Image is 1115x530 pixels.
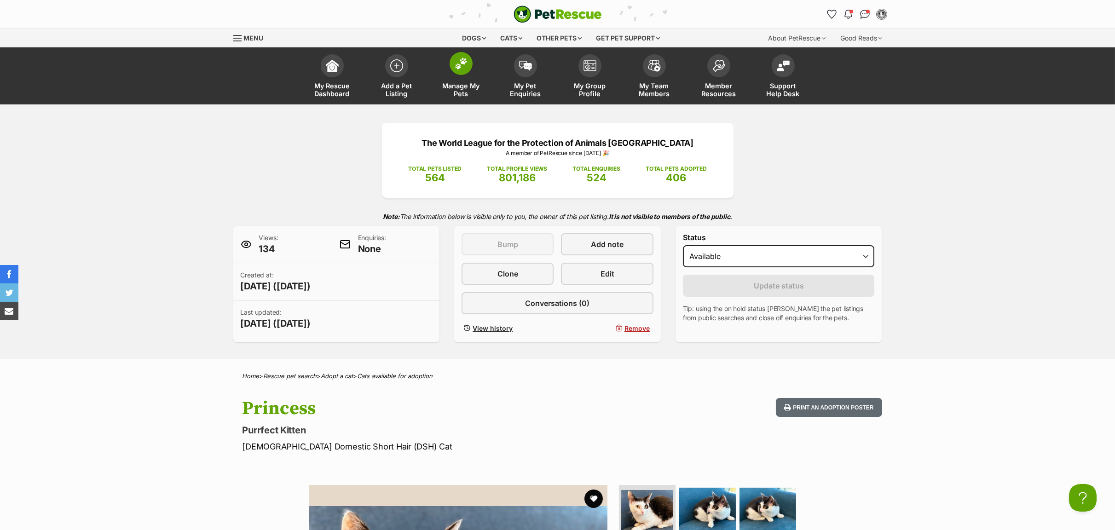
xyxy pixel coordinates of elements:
a: Add a Pet Listing [364,50,429,104]
button: Notifications [841,7,856,22]
span: 406 [666,172,686,184]
button: Bump [462,233,554,255]
span: My Group Profile [569,82,611,98]
a: Member Resources [687,50,751,104]
a: Favourites [825,7,839,22]
button: My account [874,7,889,22]
span: None [358,242,386,255]
img: team-members-icon-5396bd8760b3fe7c0b43da4ab00e1e3bb1a5d9ba89233759b79545d2d3fc5d0d.svg [648,60,661,72]
a: Clone [462,263,554,285]
span: View history [473,323,513,333]
a: Conversations [858,7,872,22]
ul: Account quick links [825,7,889,22]
span: Add note [591,239,624,250]
img: World League for Protection of Animals profile pic [877,10,886,19]
a: Cats available for adoption [358,372,433,380]
button: Update status [683,275,875,297]
span: Manage My Pets [440,82,482,98]
p: Purrfect Kitten [243,424,632,437]
span: My Team Members [634,82,675,98]
span: My Rescue Dashboard [312,82,353,98]
span: [DATE] ([DATE]) [241,280,311,293]
a: Menu [233,29,270,46]
span: Conversations (0) [525,298,589,309]
p: Created at: [241,271,311,293]
img: group-profile-icon-3fa3cf56718a62981997c0bc7e787c4b2cf8bcc04b72c1350f741eb67cf2f40e.svg [583,60,596,71]
a: Add note [561,233,653,255]
button: Print an adoption poster [776,398,882,417]
label: Status [683,233,875,242]
a: Conversations (0) [462,292,653,314]
span: 801,186 [499,172,536,184]
p: Views: [259,233,278,255]
span: Menu [244,34,264,42]
div: Other pets [530,29,588,47]
span: Edit [601,268,614,279]
img: chat-41dd97257d64d25036548639549fe6c8038ab92f7586957e7f3b1b290dea8141.svg [860,10,870,19]
p: The information below is visible only to you, the owner of this pet listing. [233,207,882,226]
img: logo-cat-932fe2b9b8326f06289b0f2fb663e598f794de774fb13d1741a6617ecf9a85b4.svg [514,6,602,23]
strong: It is not visible to members of the public. [609,213,733,220]
a: My Group Profile [558,50,622,104]
a: PetRescue [514,6,602,23]
a: My Pet Enquiries [493,50,558,104]
a: Home [243,372,260,380]
span: 564 [425,172,445,184]
p: Enquiries: [358,233,386,255]
p: Last updated: [241,308,311,330]
a: My Team Members [622,50,687,104]
span: Bump [497,239,518,250]
img: dashboard-icon-eb2f2d2d3e046f16d808141f083e7271f6b2e854fb5c12c21221c1fb7104beca.svg [326,59,339,72]
span: My Pet Enquiries [505,82,546,98]
div: Dogs [456,29,492,47]
img: https://img.kwcdn.com/product/fancy/cd91682e-5725-47a9-aa54-c758d47b3d17.jpg?imageMogr2/strip/siz... [78,65,155,129]
a: View history [462,322,554,335]
a: My Rescue Dashboard [300,50,364,104]
img: help-desk-icon-fdf02630f3aa405de69fd3d07c3f3aa587a6932b1a1747fa1d2bba05be0121f9.svg [777,60,790,71]
p: [DEMOGRAPHIC_DATA] Domestic Short Hair (DSH) Cat [243,440,632,453]
span: Add a Pet Listing [376,82,417,98]
h1: Princess [243,398,632,419]
span: Support Help Desk [763,82,804,98]
a: Edit [561,263,653,285]
div: Cats [494,29,529,47]
span: Clone [497,268,518,279]
span: Remove [624,323,650,333]
a: Support Help Desk [751,50,815,104]
img: pet-enquiries-icon-7e3ad2cf08bfb03b45e93fb7055b45f3efa6380592205ae92323e6603595dc1f.svg [519,61,532,71]
a: Adopt a cat [321,372,353,380]
div: Good Reads [834,29,889,47]
p: TOTAL PROFILE VIEWS [487,165,547,173]
span: Member Resources [698,82,739,98]
strong: Note: [383,213,400,220]
div: Get pet support [589,29,666,47]
span: Update status [754,280,804,291]
p: TOTAL ENQUIRIES [572,165,620,173]
a: Manage My Pets [429,50,493,104]
a: Rescue pet search [264,372,317,380]
iframe: Help Scout Beacon - Open [1069,484,1097,512]
p: TOTAL PETS LISTED [408,165,462,173]
span: 134 [259,242,278,255]
p: The World League for the Protection of Animals [GEOGRAPHIC_DATA] [396,137,720,149]
img: member-resources-icon-8e73f808a243e03378d46382f2149f9095a855e16c252ad45f914b54edf8863c.svg [712,60,725,72]
img: add-pet-listing-icon-0afa8454b4691262ce3f59096e99ab1cd57d4a30225e0717b998d2c9b9846f56.svg [390,59,403,72]
span: [DATE] ([DATE]) [241,317,311,330]
span: 524 [587,172,607,184]
button: favourite [584,490,603,508]
div: > > > [220,373,896,380]
img: manage-my-pets-icon-02211641906a0b7f246fdf0571729dbe1e7629f14944591b6c1af311fb30b64b.svg [455,58,468,69]
div: About PetRescue [762,29,832,47]
p: TOTAL PETS ADOPTED [646,165,707,173]
p: A member of PetRescue since [DATE] 🎉 [396,149,720,157]
button: Remove [561,322,653,335]
img: notifications-46538b983faf8c2785f20acdc204bb7945ddae34d4c08c2a6579f10ce5e182be.svg [844,10,852,19]
p: Tip: using the on hold status [PERSON_NAME] the pet listings from public searches and close off e... [683,304,875,323]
